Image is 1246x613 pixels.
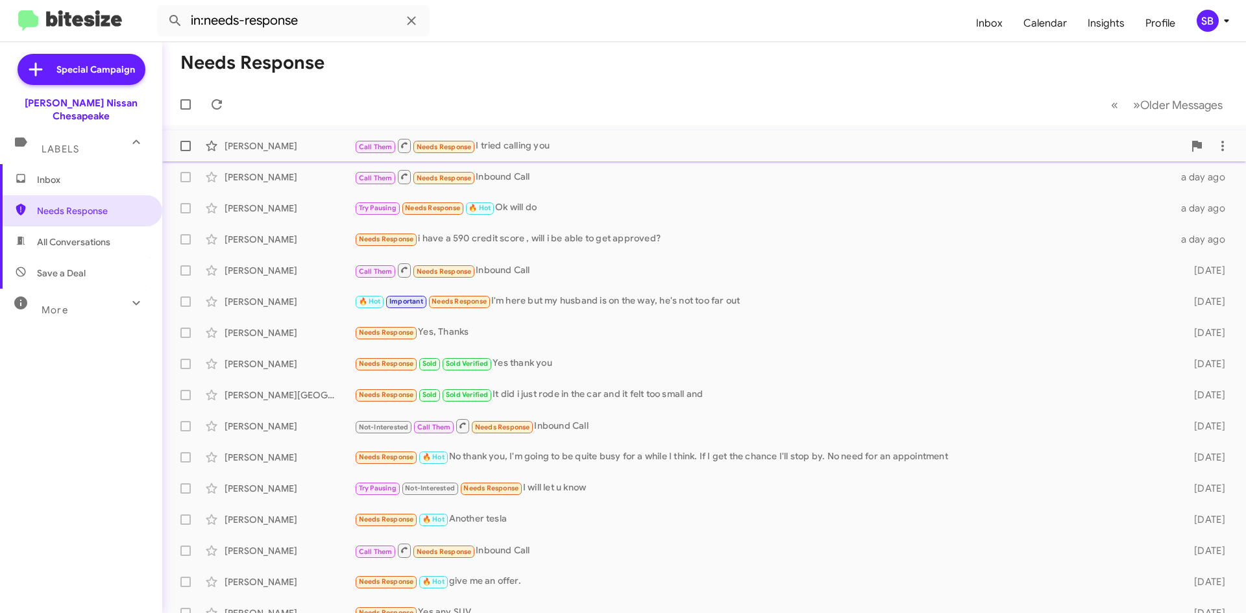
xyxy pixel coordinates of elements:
div: Ok will do [354,200,1173,215]
span: Not-Interested [359,423,409,431]
div: It did i just rode in the car and it felt too small and [354,387,1173,402]
div: I'm here but my husband is on the way, he's not too far out [354,294,1173,309]
div: a day ago [1173,171,1236,184]
span: Labels [42,143,79,155]
span: Needs Response [37,204,147,217]
nav: Page navigation example [1104,91,1230,118]
div: [PERSON_NAME] [225,233,354,246]
a: Special Campaign [18,54,145,85]
span: All Conversations [37,235,110,248]
div: [DATE] [1173,357,1236,370]
span: Try Pausing [359,484,397,492]
div: [DATE] [1173,264,1236,277]
span: 🔥 Hot [422,515,445,523]
div: [PERSON_NAME] [225,139,354,152]
span: Older Messages [1140,98,1223,112]
div: a day ago [1173,233,1236,246]
div: Inbound Call [354,169,1173,185]
span: Needs Response [417,143,472,151]
div: No thank you, I'm going to be quite busy for a while I think. If I get the chance I'll stop by. N... [354,450,1173,464]
div: [DATE] [1173,326,1236,339]
span: « [1111,97,1118,113]
div: [PERSON_NAME] [225,451,354,464]
div: [PERSON_NAME] [225,575,354,588]
span: Special Campaign [56,63,135,76]
h1: Needs Response [180,53,324,73]
span: Needs Response [405,204,460,212]
button: Previous [1103,91,1126,118]
div: give me an offer. [354,574,1173,589]
span: Needs Response [359,453,414,461]
div: [PERSON_NAME] [225,420,354,433]
span: Needs Response [417,547,472,556]
span: More [42,304,68,316]
span: Needs Response [417,174,472,182]
span: Not-Interested [405,484,455,492]
span: 🔥 Hot [422,577,445,586]
span: Call Them [359,267,393,276]
div: [PERSON_NAME] [225,295,354,308]
div: [DATE] [1173,544,1236,557]
span: Sold Verified [446,359,489,368]
div: a day ago [1173,202,1236,215]
span: Needs Response [432,297,487,306]
span: Sold Verified [446,391,489,399]
div: Yes, Thanks [354,325,1173,340]
span: 🔥 Hot [469,204,491,212]
div: [PERSON_NAME] [225,357,354,370]
div: [DATE] [1173,295,1236,308]
span: Needs Response [359,235,414,243]
div: [DATE] [1173,575,1236,588]
span: Needs Response [359,515,414,523]
div: [PERSON_NAME] [225,171,354,184]
div: [PERSON_NAME][GEOGRAPHIC_DATA] [225,389,354,402]
input: Search [157,5,430,36]
div: I will let u know [354,481,1173,496]
span: Needs Response [359,577,414,586]
div: [DATE] [1173,451,1236,464]
div: Yes thank you [354,356,1173,371]
span: Needs Response [417,267,472,276]
div: [PERSON_NAME] [225,202,354,215]
div: Inbound Call [354,262,1173,278]
div: [DATE] [1173,482,1236,495]
span: Call Them [417,423,451,431]
span: Needs Response [359,391,414,399]
span: Inbox [37,173,147,186]
span: 🔥 Hot [359,297,381,306]
div: [DATE] [1173,420,1236,433]
div: i have a 590 credit score , will i be able to get approved? [354,232,1173,246]
a: Inbox [966,5,1013,42]
span: Important [389,297,423,306]
a: Insights [1077,5,1135,42]
span: Save a Deal [37,267,86,280]
span: Call Them [359,143,393,151]
span: 🔥 Hot [422,453,445,461]
div: [PERSON_NAME] [225,482,354,495]
span: Sold [422,391,437,399]
div: I tried calling you [354,138,1184,154]
div: SB [1197,10,1219,32]
button: SB [1186,10,1232,32]
a: Calendar [1013,5,1077,42]
span: Needs Response [463,484,519,492]
span: » [1133,97,1140,113]
div: [PERSON_NAME] [225,326,354,339]
a: Profile [1135,5,1186,42]
button: Next [1125,91,1230,118]
div: Another tesla [354,512,1173,527]
div: [PERSON_NAME] [225,513,354,526]
span: Sold [422,359,437,368]
span: Needs Response [359,328,414,337]
div: Inbound Call [354,542,1173,559]
div: [DATE] [1173,389,1236,402]
span: Needs Response [475,423,530,431]
div: [PERSON_NAME] [225,544,354,557]
div: [DATE] [1173,513,1236,526]
span: Try Pausing [359,204,397,212]
span: Call Them [359,174,393,182]
div: Inbound Call [354,418,1173,434]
